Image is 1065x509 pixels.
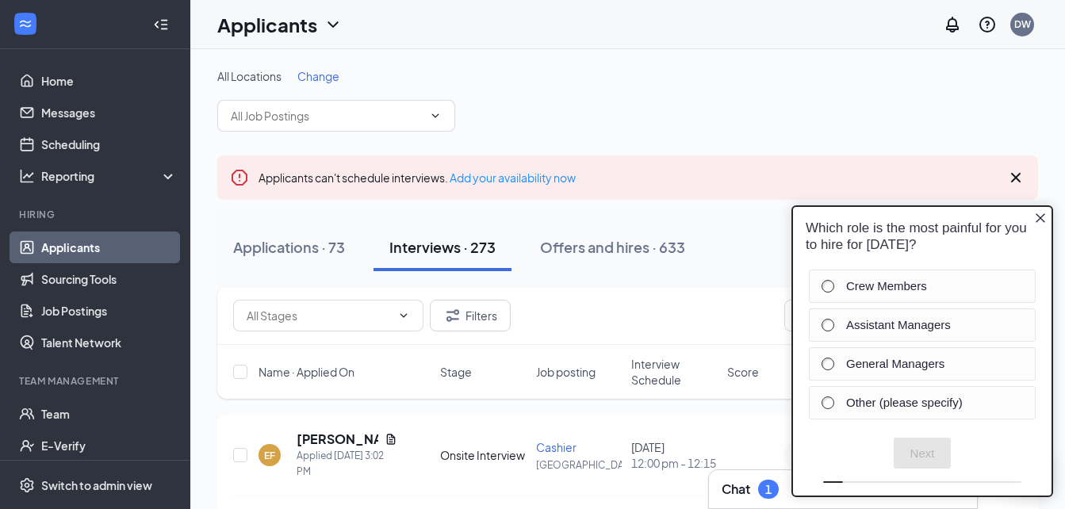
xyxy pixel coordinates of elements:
div: Switch to admin view [41,477,152,493]
div: Onsite Interview [440,447,527,463]
p: [GEOGRAPHIC_DATA] [536,458,623,472]
div: DW [1014,17,1031,31]
a: Home [41,65,177,97]
a: Team [41,398,177,430]
iframe: Sprig User Feedback Dialog [780,190,1065,509]
svg: Cross [1006,168,1025,187]
a: Sourcing Tools [41,263,177,295]
span: Change [297,69,339,83]
div: EF [264,449,275,462]
a: Add your availability now [450,170,576,185]
a: Talent Network [41,327,177,358]
svg: Error [230,168,249,187]
span: 12:00 pm - 12:15 pm [631,455,718,471]
button: Filter Filters [430,300,511,331]
div: Applications · 73 [233,237,345,257]
span: All Locations [217,69,282,83]
div: Applied [DATE] 3:02 PM [297,448,397,480]
svg: Settings [19,477,35,493]
input: All Job Postings [231,107,423,124]
svg: ChevronDown [429,109,442,122]
span: Applicants can't schedule interviews. [259,170,576,185]
div: Interviews · 273 [389,237,496,257]
span: Stage [440,364,472,380]
a: Messages [41,97,177,128]
div: Hiring [19,208,174,221]
span: Job posting [536,364,596,380]
svg: QuestionInfo [978,15,997,34]
a: Job Postings [41,295,177,327]
a: Applicants [41,232,177,263]
a: Scheduling [41,128,177,160]
div: [DATE] [631,439,718,471]
svg: Analysis [19,168,35,184]
svg: Document [385,433,397,446]
span: Score [727,364,759,380]
svg: ChevronDown [397,309,410,322]
svg: WorkstreamLogo [17,16,33,32]
h5: [PERSON_NAME] [297,431,378,448]
span: Interview Schedule [631,356,718,388]
svg: ChevronDown [324,15,343,34]
div: 1 [765,483,772,496]
h1: Applicants [217,11,317,38]
svg: Notifications [943,15,962,34]
input: All Stages [247,307,391,324]
svg: Collapse [153,17,169,33]
h3: Chat [722,480,750,498]
svg: Filter [443,306,462,325]
span: Name · Applied On [259,364,354,380]
div: Reporting [41,168,178,184]
span: Cashier [536,440,577,454]
a: E-Verify [41,430,177,461]
div: Offers and hires · 633 [540,237,685,257]
div: Team Management [19,374,174,388]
